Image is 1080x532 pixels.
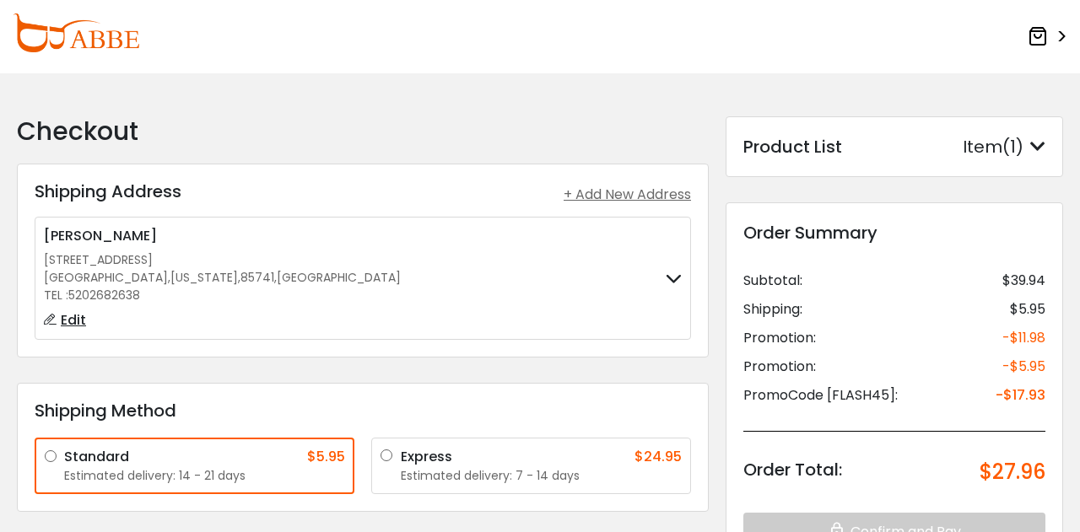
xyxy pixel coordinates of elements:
h3: Shipping Method [35,400,691,421]
div: + Add New Address [564,185,691,205]
div: Product List [743,134,842,159]
div: $39.94 [1002,271,1045,291]
span: [US_STATE] [170,269,238,287]
div: $5.95 [307,447,345,467]
div: TEL : [44,287,401,304]
div: $27.96 [980,457,1045,487]
div: Item(1) [963,134,1045,159]
div: $24.95 [634,447,682,467]
div: Promotion: [743,328,816,348]
div: Order Summary [743,220,1045,245]
div: -$17.93 [996,385,1045,406]
img: abbeglasses.com [13,13,139,52]
div: Subtotal: [743,271,802,291]
div: Promotion: [743,357,816,377]
div: Estimated delivery: 7 - 14 days [401,467,682,485]
div: , , , [44,269,401,287]
span: [GEOGRAPHIC_DATA] [277,269,401,287]
div: $5.95 [1010,299,1045,320]
div: -$11.98 [1002,328,1045,348]
span: 85741 [240,269,274,287]
span: [GEOGRAPHIC_DATA] [44,269,168,287]
h2: Checkout [17,116,709,147]
span: > [1051,22,1067,52]
div: Shipping: [743,299,802,320]
div: -$5.95 [1002,357,1045,377]
span: Edit [61,310,86,330]
div: Order Total: [743,457,842,487]
h3: Shipping Address [35,181,181,202]
span: [STREET_ADDRESS] [44,251,153,268]
div: Estimated delivery: 14 - 21 days [64,467,345,485]
span: [PERSON_NAME] [44,226,157,245]
div: Standard [64,447,129,467]
div: PromoCode [FLASH45]: [743,385,898,406]
div: Express [401,447,452,467]
span: 5202682638 [68,287,140,304]
a: > [1028,21,1067,52]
